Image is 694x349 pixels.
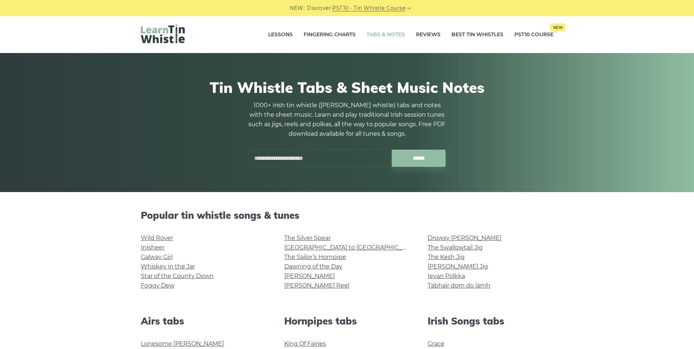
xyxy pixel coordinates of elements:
a: Lessons [268,26,293,44]
h2: Hornpipes tabs [284,315,410,327]
h2: Popular tin whistle songs & tunes [141,210,554,221]
a: Star of the County Down [141,273,214,279]
a: Fingering Charts [304,26,356,44]
a: Drowsy [PERSON_NAME] [428,234,502,241]
h2: Airs tabs [141,315,267,327]
a: Galway Girl [141,254,173,260]
a: The Kesh Jig [428,254,465,260]
span: New [550,23,565,31]
a: Dawning of the Day [284,263,342,270]
a: The Silver Spear [284,234,331,241]
a: [PERSON_NAME] Jig [428,263,488,270]
a: Lonesome [PERSON_NAME] [141,340,224,347]
a: Inisheer [141,244,165,251]
a: [PERSON_NAME] Reel [284,282,349,289]
a: King Of Fairies [284,340,326,347]
h2: Irish Songs tabs [428,315,554,327]
a: Ievan Polkka [428,273,465,279]
a: The Swallowtail Jig [428,244,483,251]
p: 1000+ Irish tin whistle ([PERSON_NAME] whistle) tabs and notes with the sheet music. Learn and pl... [248,101,446,139]
a: PST10 CourseNew [514,26,554,44]
a: Whiskey in the Jar [141,263,195,270]
h1: Tin Whistle Tabs & Sheet Music Notes [141,79,554,96]
a: [PERSON_NAME] [284,273,335,279]
a: Tabhair dom do lámh [428,282,490,289]
a: Wild Rover [141,234,173,241]
a: Grace [428,340,444,347]
a: Tabs & Notes [367,26,405,44]
a: Reviews [416,26,440,44]
img: LearnTinWhistle.com [141,25,185,43]
a: Best Tin Whistles [451,26,503,44]
a: Foggy Dew [141,282,175,289]
a: [GEOGRAPHIC_DATA] to [GEOGRAPHIC_DATA] [284,244,419,251]
a: The Sailor’s Hornpipe [284,254,346,260]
